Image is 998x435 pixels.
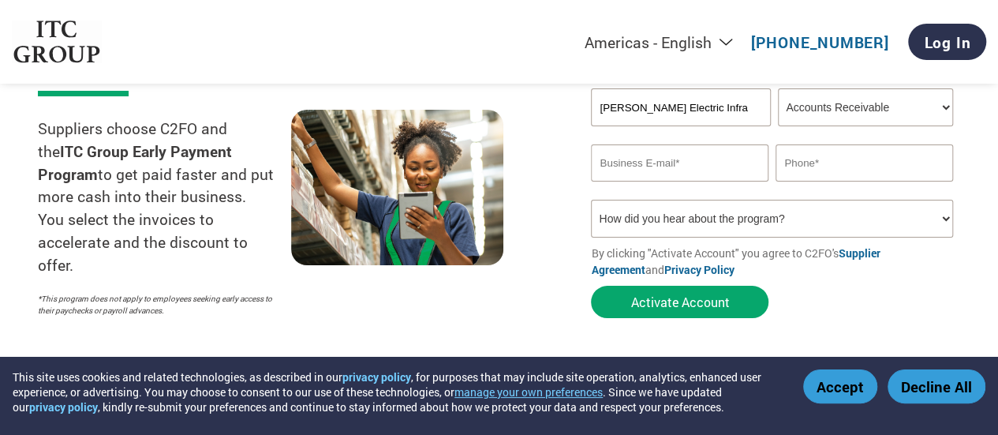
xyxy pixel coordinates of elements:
[591,128,952,138] div: Invalid company name or company name is too long
[29,399,98,414] a: privacy policy
[751,32,889,52] a: [PHONE_NUMBER]
[803,369,877,403] button: Accept
[663,262,734,277] a: Privacy Policy
[38,118,291,277] p: Suppliers choose C2FO and the to get paid faster and put more cash into their business. You selec...
[591,183,768,193] div: Inavlid Email Address
[591,286,768,318] button: Activate Account
[291,110,503,265] img: supply chain worker
[888,369,985,403] button: Decline All
[13,369,780,414] div: This site uses cookies and related technologies, as described in our , for purposes that may incl...
[591,144,768,182] input: Invalid Email format
[38,141,232,184] strong: ITC Group Early Payment Program
[12,21,102,64] img: ITC Group
[591,246,880,277] a: Supplier Agreement
[778,88,952,126] select: Title/Role
[38,293,275,317] p: *This program does not apply to employees seeking early access to their paychecks or payroll adva...
[591,245,960,278] p: By clicking "Activate Account" you agree to C2FO's and
[342,369,411,384] a: privacy policy
[776,183,952,193] div: Inavlid Phone Number
[454,384,603,399] button: manage your own preferences
[591,88,770,126] input: Your company name*
[908,24,986,60] a: Log In
[776,144,952,182] input: Phone*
